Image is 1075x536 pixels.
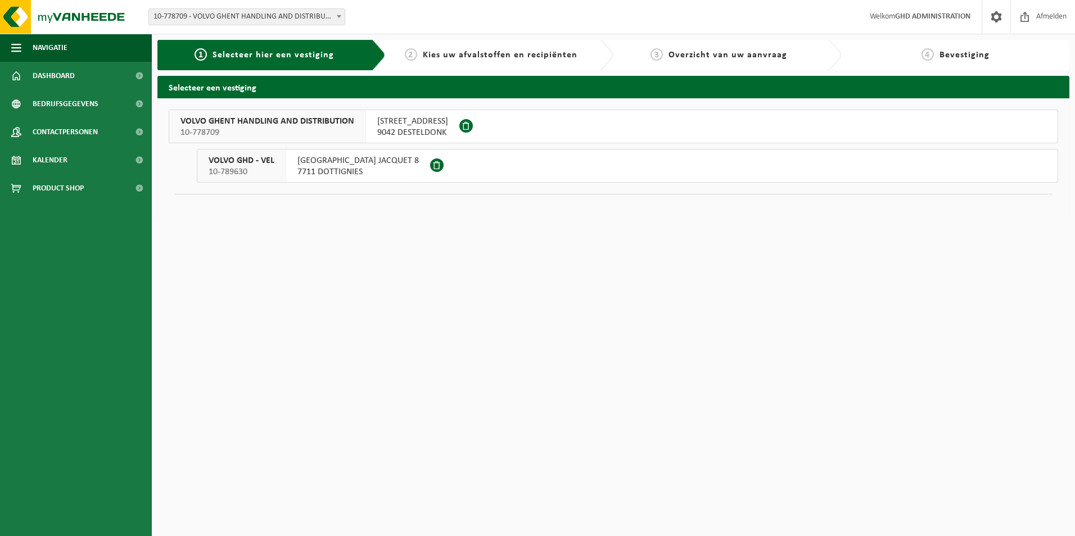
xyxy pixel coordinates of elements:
span: Dashboard [33,62,75,90]
span: Kalender [33,146,67,174]
span: [GEOGRAPHIC_DATA] JACQUET 8 [297,155,419,166]
span: [STREET_ADDRESS] [377,116,448,127]
span: 9042 DESTELDONK [377,127,448,138]
span: VOLVO GHD - VEL [209,155,274,166]
button: VOLVO GHD - VEL 10-789630 [GEOGRAPHIC_DATA] JACQUET 87711 DOTTIGNIES [197,149,1058,183]
span: 10-778709 - VOLVO GHENT HANDLING AND DISTRIBUTION - DESTELDONK [149,9,345,25]
span: 10-778709 - VOLVO GHENT HANDLING AND DISTRIBUTION - DESTELDONK [148,8,345,25]
span: 3 [651,48,663,61]
span: 2 [405,48,417,61]
button: VOLVO GHENT HANDLING AND DISTRIBUTION 10-778709 [STREET_ADDRESS]9042 DESTELDONK [169,110,1058,143]
span: 4 [922,48,934,61]
span: VOLVO GHENT HANDLING AND DISTRIBUTION [180,116,354,127]
span: Kies uw afvalstoffen en recipiënten [423,51,577,60]
span: 10-789630 [209,166,274,178]
span: Product Shop [33,174,84,202]
span: 1 [195,48,207,61]
span: 7711 DOTTIGNIES [297,166,419,178]
span: Bedrijfsgegevens [33,90,98,118]
span: Selecteer hier een vestiging [213,51,334,60]
span: Navigatie [33,34,67,62]
span: Contactpersonen [33,118,98,146]
strong: GHD ADMINISTRATION [895,12,970,21]
span: Bevestiging [940,51,990,60]
span: Overzicht van uw aanvraag [669,51,787,60]
h2: Selecteer een vestiging [157,76,1069,98]
span: 10-778709 [180,127,354,138]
